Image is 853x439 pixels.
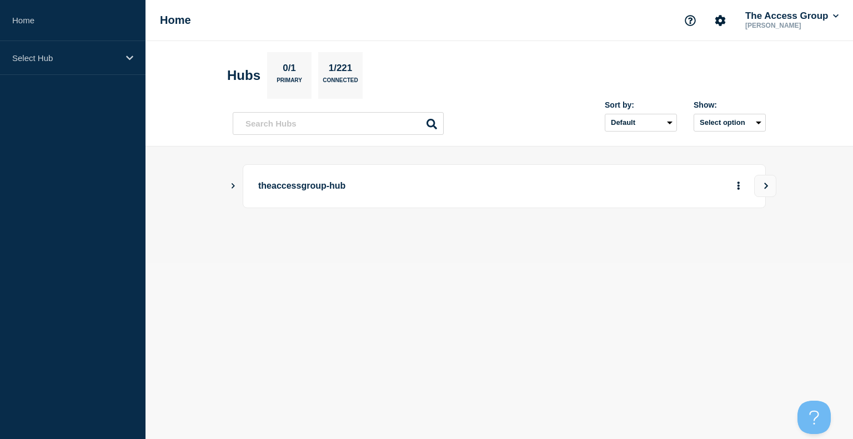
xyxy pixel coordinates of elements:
button: View [754,175,776,197]
p: 1/221 [324,63,357,77]
p: theaccessgroup-hub [258,176,565,196]
div: Sort by: [605,100,677,109]
button: The Access Group [743,11,841,22]
p: 0/1 [279,63,300,77]
select: Sort by [605,114,677,132]
p: Primary [277,77,302,89]
h2: Hubs [227,68,260,83]
p: Select Hub [12,53,119,63]
p: Connected [323,77,358,89]
button: More actions [731,176,746,196]
p: [PERSON_NAME] [743,22,841,29]
iframe: Help Scout Beacon - Open [797,401,831,434]
button: Support [679,9,702,32]
div: Show: [694,100,766,109]
button: Select option [694,114,766,132]
h1: Home [160,14,191,27]
input: Search Hubs [233,112,444,135]
button: Show Connected Hubs [230,182,236,190]
button: Account settings [709,9,732,32]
